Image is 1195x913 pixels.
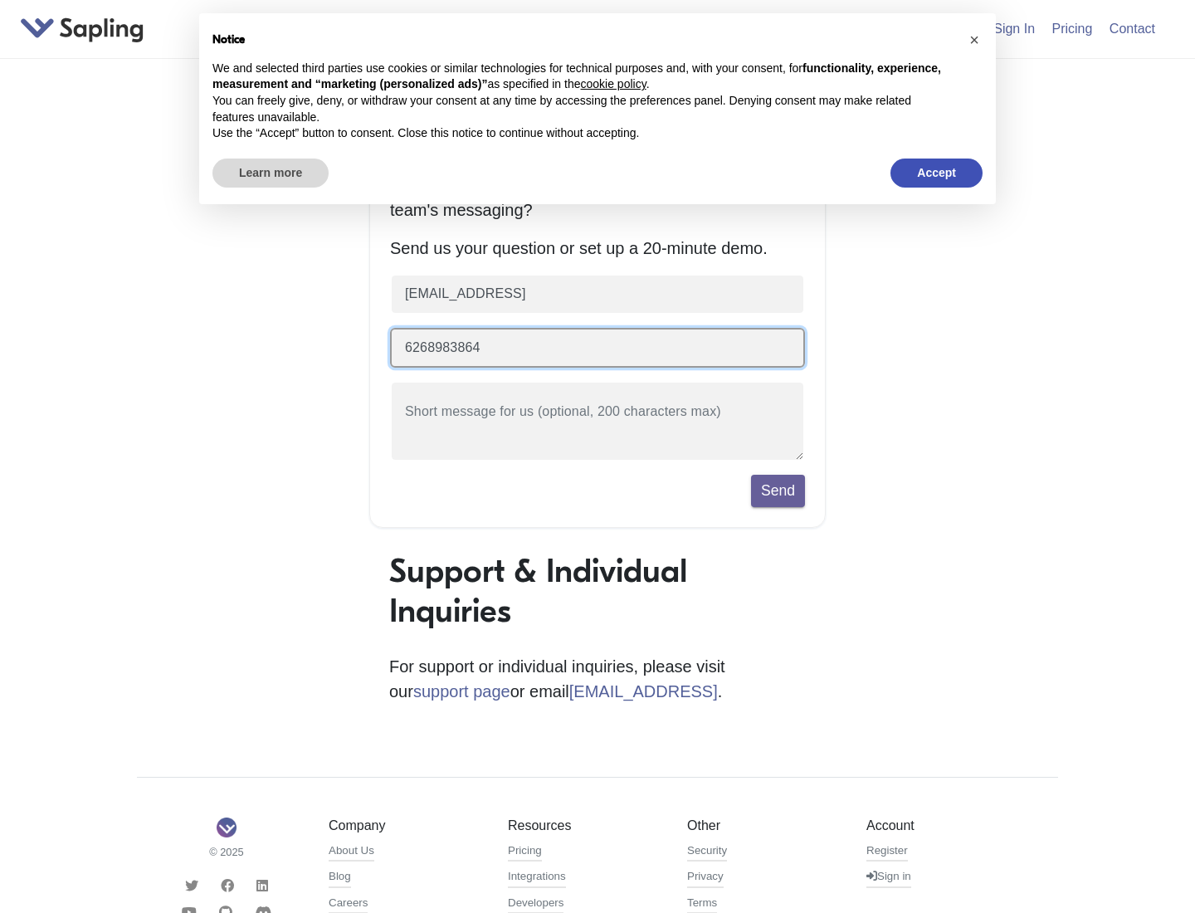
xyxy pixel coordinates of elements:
[751,475,805,506] button: Send
[212,125,956,142] p: Use the “Accept” button to consent. Close this notice to continue without accepting.
[390,328,805,369] input: Phone number (optional)
[389,654,806,704] p: For support or individual inquiries, please visit our or email .
[969,31,979,49] span: ×
[212,61,956,93] p: We and selected third parties use cookies or similar technologies for technical purposes and, wit...
[329,818,483,833] h5: Company
[987,15,1041,42] a: Sign In
[149,844,304,860] small: © 2025
[1046,15,1100,42] a: Pricing
[569,682,718,701] a: [EMAIL_ADDRESS]
[390,274,805,315] input: Business email (required)
[217,818,237,837] img: Sapling Logo
[329,868,351,888] a: Blog
[221,879,234,892] i: Facebook
[212,93,956,125] p: You can freely give, deny, or withdraw your consent at any time by accessing the preferences pane...
[890,159,983,188] button: Accept
[329,842,374,862] a: About Us
[581,77,646,90] a: cookie policy
[256,879,268,892] i: LinkedIn
[961,27,988,53] button: Close this notice
[687,868,724,888] a: Privacy
[390,236,805,261] p: Send us your question or set up a 20-minute demo.
[212,159,329,188] button: Learn more
[687,818,841,833] h5: Other
[212,33,956,47] h2: Notice
[508,842,542,862] a: Pricing
[508,868,566,888] a: Integrations
[687,842,727,862] a: Security
[866,868,911,888] a: Sign in
[413,682,510,701] a: support page
[866,818,1021,833] h5: Account
[866,842,908,862] a: Register
[185,879,198,892] i: Twitter
[508,818,662,833] h5: Resources
[1103,15,1162,42] a: Contact
[389,551,806,631] h1: Support & Individual Inquiries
